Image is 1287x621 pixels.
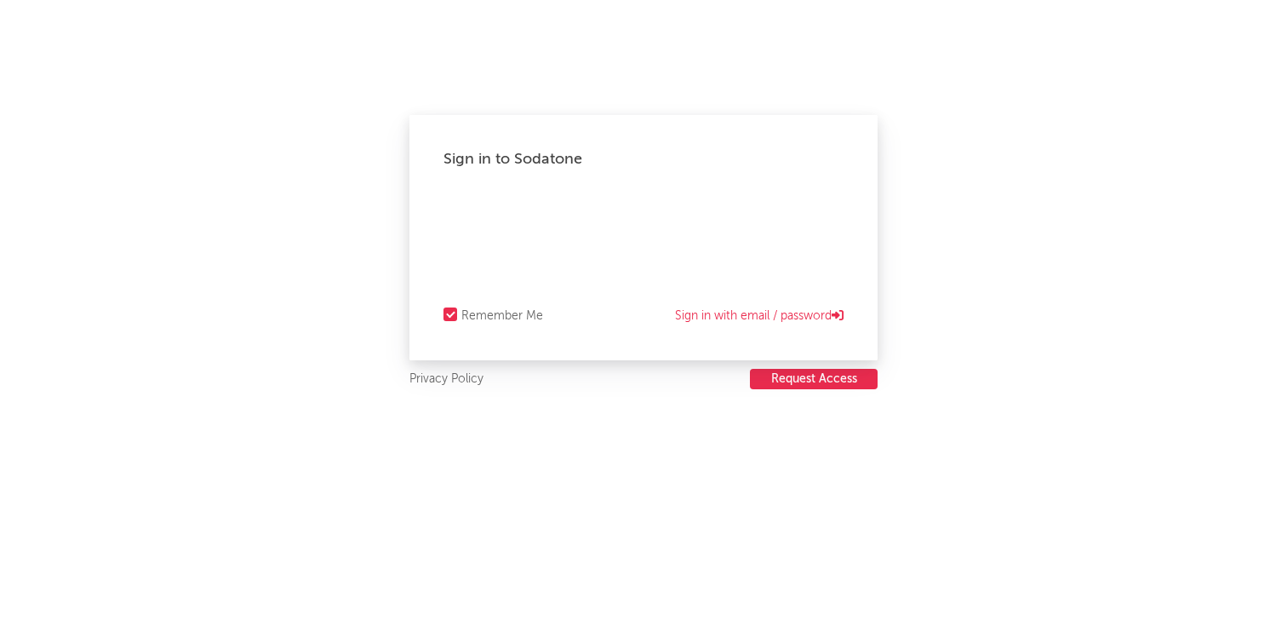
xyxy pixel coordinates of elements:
div: Sign in to Sodatone [443,149,844,170]
a: Request Access [750,369,878,390]
a: Privacy Policy [409,369,483,390]
button: Request Access [750,369,878,389]
div: Remember Me [461,306,543,326]
a: Sign in with email / password [675,306,844,326]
